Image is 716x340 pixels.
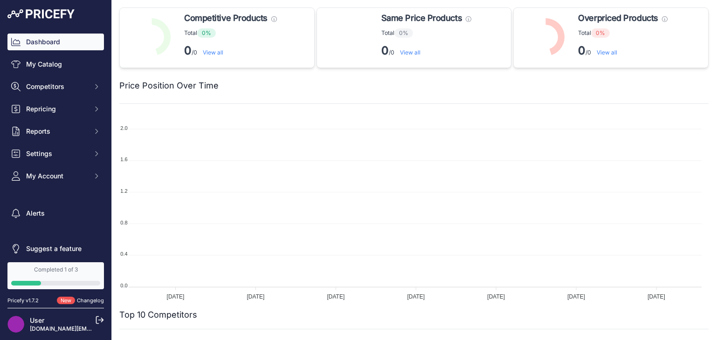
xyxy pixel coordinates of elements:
span: New [57,297,75,305]
span: Reports [26,127,87,136]
p: Total [578,28,667,38]
a: [DOMAIN_NAME][EMAIL_ADDRESS][DOMAIN_NAME] [30,325,174,332]
span: Competitors [26,82,87,91]
tspan: [DATE] [487,293,505,300]
a: Alerts [7,205,104,222]
button: Settings [7,145,104,162]
div: Completed 1 of 3 [11,266,100,273]
div: Pricefy v1.7.2 [7,297,39,305]
span: 0% [197,28,216,38]
span: 0% [394,28,413,38]
tspan: [DATE] [327,293,344,300]
span: 0% [591,28,610,38]
a: My Catalog [7,56,104,73]
span: Competitive Products [184,12,268,25]
a: User [30,316,44,324]
p: /0 [578,43,667,58]
tspan: 0.0 [120,283,127,288]
a: Dashboard [7,34,104,50]
p: Total [381,28,471,38]
p: Total [184,28,277,38]
span: Same Price Products [381,12,462,25]
button: Repricing [7,101,104,117]
strong: 0 [381,44,389,57]
nav: Sidebar [7,34,104,257]
p: /0 [381,43,471,58]
a: Completed 1 of 3 [7,262,104,289]
a: View all [400,49,420,56]
button: Reports [7,123,104,140]
h2: Top 10 Competitors [119,308,197,321]
h2: Price Position Over Time [119,79,219,92]
a: View all [597,49,617,56]
span: My Account [26,171,87,181]
img: Pricefy Logo [7,9,75,19]
a: Suggest a feature [7,240,104,257]
tspan: [DATE] [647,293,665,300]
span: Overpriced Products [578,12,658,25]
tspan: [DATE] [407,293,425,300]
tspan: [DATE] [167,293,185,300]
tspan: 1.2 [120,188,127,194]
tspan: [DATE] [567,293,585,300]
tspan: 2.0 [120,125,127,131]
strong: 0 [184,44,192,57]
tspan: 1.6 [120,156,127,162]
button: Competitors [7,78,104,95]
span: Repricing [26,104,87,114]
tspan: 0.8 [120,220,127,225]
tspan: 0.4 [120,251,127,257]
button: My Account [7,168,104,184]
span: Settings [26,149,87,158]
strong: 0 [578,44,585,57]
a: Changelog [77,297,104,304]
p: /0 [184,43,277,58]
a: View all [203,49,223,56]
tspan: [DATE] [247,293,265,300]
